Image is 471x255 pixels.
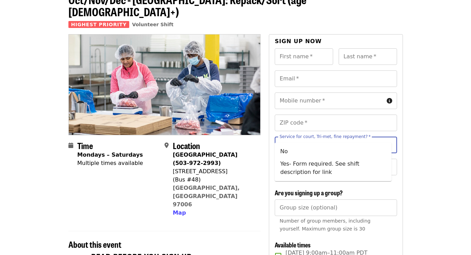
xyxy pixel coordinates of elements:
span: Sign up now [275,38,322,45]
span: About this event [68,238,121,250]
button: Close [385,140,395,150]
img: Oct/Nov/Dec - Beaverton: Repack/Sort (age 10+) organized by Oregon Food Bank [69,35,261,135]
i: calendar icon [68,142,73,149]
div: [STREET_ADDRESS] [173,167,255,176]
span: Highest Priority [68,21,130,28]
input: Email [275,70,397,87]
div: (Bus #48) [173,176,255,184]
input: ZIP code [275,115,397,131]
button: Clear [376,140,386,150]
span: Are you signing up a group? [275,188,343,197]
input: [object Object] [275,199,397,216]
input: Mobile number [275,92,384,109]
input: Last name [339,48,397,65]
span: Time [77,139,93,151]
strong: Mondays – Saturdays [77,151,143,158]
li: No [275,145,392,158]
span: Map [173,209,186,216]
button: Map [173,209,186,217]
i: circle-info icon [387,98,392,104]
strong: [GEOGRAPHIC_DATA] (503-972-2993) [173,151,237,166]
a: Volunteer Shift [132,22,173,27]
span: Available times [275,240,311,249]
a: [GEOGRAPHIC_DATA], [GEOGRAPHIC_DATA] 97006 [173,185,240,208]
div: Multiple times available [77,159,143,167]
span: Location [173,139,200,151]
label: Service for court, Tri-met, fine repayment? [280,135,371,139]
li: Yes- Form required. See shift description for link [275,158,392,178]
i: map-marker-alt icon [164,142,169,149]
input: First name [275,48,333,65]
span: Number of group members, including yourself. Maximum group size is 30 [280,218,370,232]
